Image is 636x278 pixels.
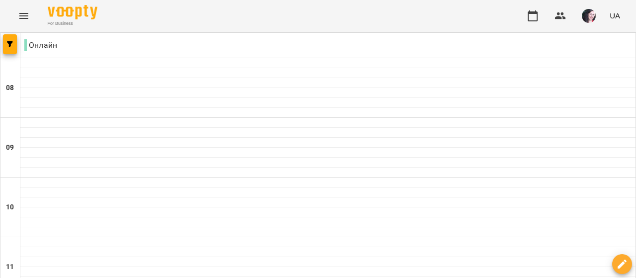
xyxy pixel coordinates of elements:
[6,262,14,273] h6: 11
[24,39,57,51] p: Онлайн
[48,20,97,27] span: For Business
[582,9,596,23] img: 2806701817c5ecc41609d986f83e462c.jpeg
[6,202,14,213] h6: 10
[606,6,624,25] button: UA
[48,5,97,19] img: Voopty Logo
[6,142,14,153] h6: 09
[12,4,36,28] button: Menu
[6,83,14,93] h6: 08
[610,10,620,21] span: UA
